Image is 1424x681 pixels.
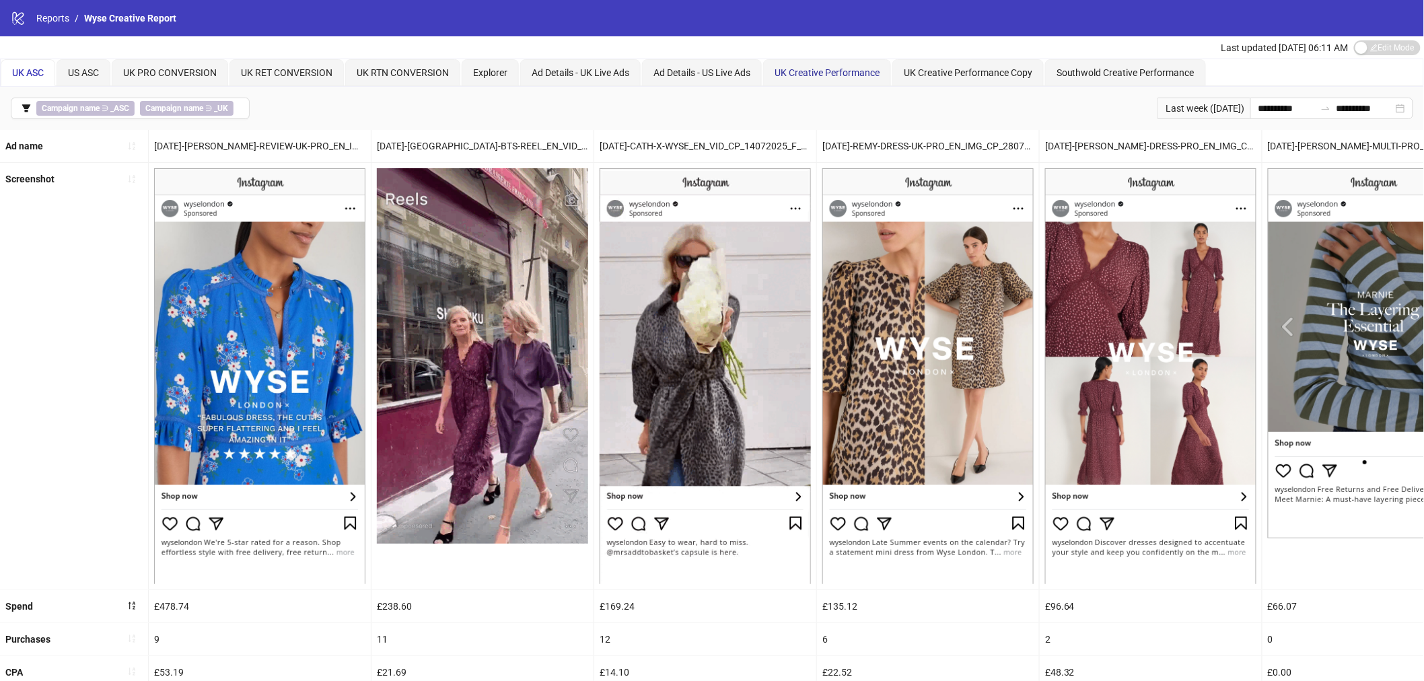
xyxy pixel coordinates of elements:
[11,98,250,119] button: Campaign name ∋ _ASCCampaign name ∋ _UK
[214,104,228,113] b: _UK
[371,623,594,655] div: 11
[594,590,816,622] div: £169.24
[594,130,816,162] div: [DATE]-CATH-X-WYSE_EN_VID_CP_14072025_F_CC_SC1_None_NEWSEASON
[22,104,31,113] span: filter
[1221,42,1349,53] span: Last updated [DATE] 06:11 AM
[127,601,137,610] span: sort-descending
[110,104,129,113] b: _ASC
[34,11,72,26] a: Reports
[1158,98,1250,119] div: Last week ([DATE])
[371,590,594,622] div: £238.60
[377,168,588,544] img: Screenshot 120230947599570055
[1040,590,1262,622] div: £96.64
[817,590,1039,622] div: £135.12
[154,168,365,583] img: Screenshot 120229138606330055
[241,67,332,78] span: UK RET CONVERSION
[68,67,99,78] span: US ASC
[473,67,507,78] span: Explorer
[5,601,33,612] b: Spend
[371,130,594,162] div: [DATE]-[GEOGRAPHIC_DATA]-BTS-REEL_EN_VID_NI_20082025_F_CC_SC8_USP11_LOFI
[1320,103,1331,114] span: to
[127,634,137,643] span: sort-ascending
[127,174,137,184] span: sort-ascending
[817,130,1039,162] div: [DATE]-REMY-DRESS-UK-PRO_EN_IMG_CP_28072025_F_CC_SC1_None_NEWSEASON
[5,141,43,151] b: Ad name
[149,130,371,162] div: [DATE]-[PERSON_NAME]-REVIEW-UK-PRO_EN_IMG_CP_28072025_F_CC_SC9_None_NEWSEASON
[127,141,137,151] span: sort-ascending
[1320,103,1331,114] span: swap-right
[127,667,137,676] span: sort-ascending
[149,623,371,655] div: 9
[84,13,176,24] span: Wyse Creative Report
[653,67,750,78] span: Ad Details - US Live Ads
[775,67,880,78] span: UK Creative Performance
[594,623,816,655] div: 12
[532,67,629,78] span: Ad Details - UK Live Ads
[5,667,23,678] b: CPA
[5,174,55,184] b: Screenshot
[904,67,1032,78] span: UK Creative Performance Copy
[140,101,234,116] span: ∋
[123,67,217,78] span: UK PRO CONVERSION
[600,168,811,583] img: Screenshot 120227631583960055
[1040,623,1262,655] div: 2
[357,67,449,78] span: UK RTN CONVERSION
[12,67,44,78] span: UK ASC
[1040,130,1262,162] div: [DATE]-[PERSON_NAME]-DRESS-PRO_EN_IMG_CP_12082025_F_CC_SC17_USP3_ECOM
[5,634,50,645] b: Purchases
[1057,67,1195,78] span: Southwold Creative Performance
[1045,168,1256,583] img: Screenshot 120229972548530055
[822,168,1034,583] img: Screenshot 120229138630260055
[75,11,79,26] li: /
[36,101,135,116] span: ∋
[817,623,1039,655] div: 6
[149,590,371,622] div: £478.74
[42,104,100,113] b: Campaign name
[145,104,203,113] b: Campaign name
